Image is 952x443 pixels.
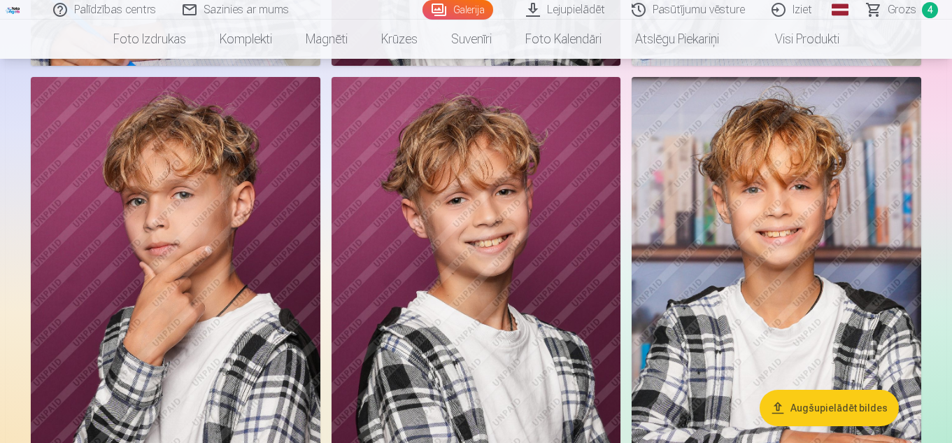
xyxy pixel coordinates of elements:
a: Komplekti [203,20,289,59]
a: Foto kalendāri [509,20,618,59]
a: Visi produkti [736,20,856,59]
span: Grozs [888,1,916,18]
a: Magnēti [289,20,364,59]
span: 4 [922,2,938,18]
button: Augšupielādēt bildes [760,390,899,426]
a: Atslēgu piekariņi [618,20,736,59]
a: Krūzes [364,20,434,59]
a: Suvenīri [434,20,509,59]
a: Foto izdrukas [97,20,203,59]
img: /fa1 [6,6,21,14]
